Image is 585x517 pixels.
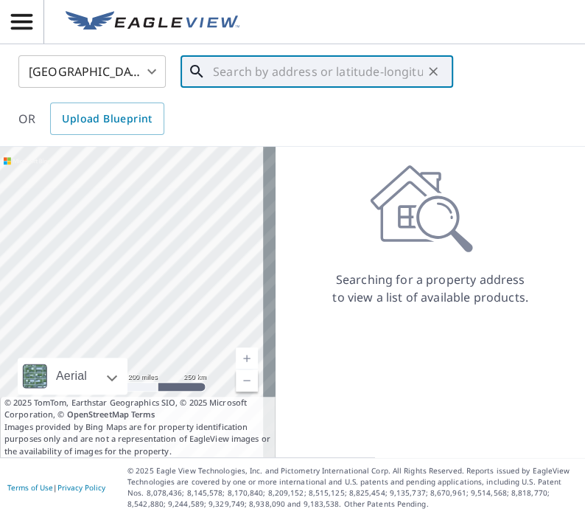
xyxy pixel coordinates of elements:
div: Aerial [52,358,91,395]
div: Aerial [18,358,127,395]
a: EV Logo [57,2,248,42]
a: Terms [131,409,155,420]
a: OpenStreetMap [67,409,129,420]
a: Upload Blueprint [50,103,164,135]
span: © 2025 TomTom, Earthstar Geographics SIO, © 2025 Microsoft Corporation, © [4,397,271,421]
a: Privacy Policy [57,482,105,493]
span: Upload Blueprint [62,110,152,128]
a: Current Level 5, Zoom Out [236,369,258,392]
a: Current Level 5, Zoom In [236,347,258,369]
p: | [7,483,105,492]
div: OR [18,103,164,135]
input: Search by address or latitude-longitude [213,51,423,92]
img: EV Logo [66,11,239,33]
a: Terms of Use [7,482,53,493]
p: © 2025 Eagle View Technologies, Inc. and Pictometry International Corp. All Rights Reserved. Repo... [127,465,578,510]
div: [GEOGRAPHIC_DATA] [18,51,166,92]
button: Clear [423,61,444,82]
p: Searching for a property address to view a list of available products. [332,271,529,306]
